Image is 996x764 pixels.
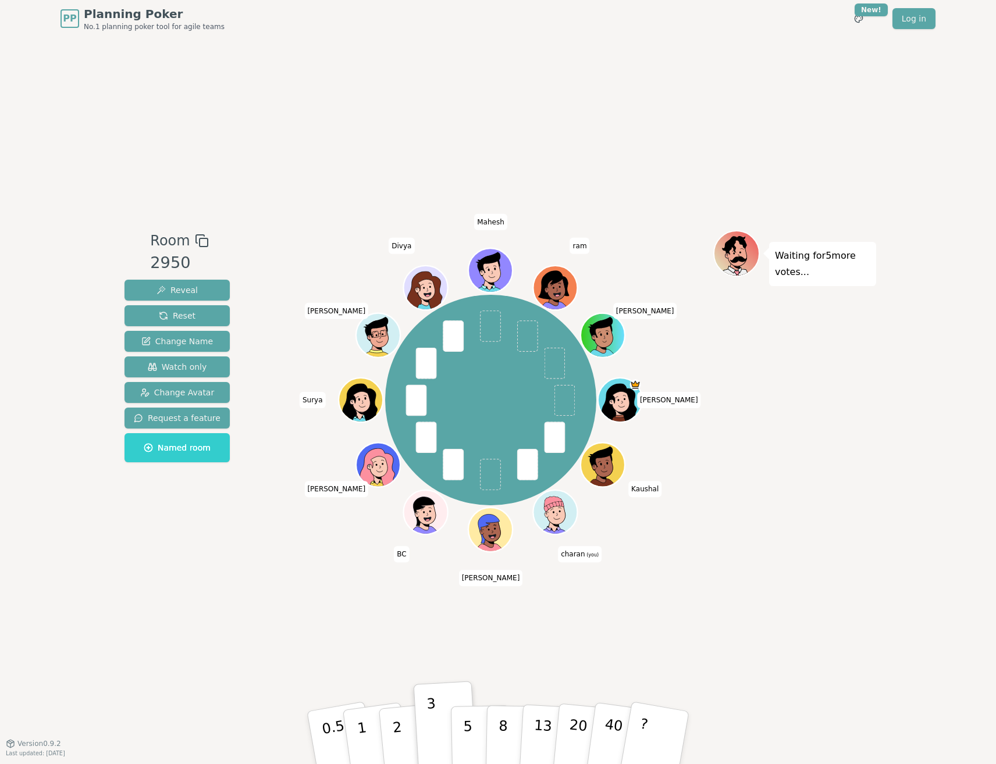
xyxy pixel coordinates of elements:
[159,310,195,322] span: Reset
[300,392,326,408] span: Click to change your name
[585,552,599,558] span: (you)
[141,335,213,347] span: Change Name
[459,570,523,586] span: Click to change your name
[156,284,198,296] span: Reveal
[63,12,76,26] span: PP
[304,303,368,319] span: Click to change your name
[304,481,368,497] span: Click to change your name
[124,382,230,403] button: Change Avatar
[426,695,439,759] p: 3
[848,8,869,29] button: New!
[150,230,190,251] span: Room
[389,238,414,254] span: Click to change your name
[6,750,65,756] span: Last updated: [DATE]
[17,739,61,748] span: Version 0.9.2
[124,356,230,377] button: Watch only
[892,8,935,29] a: Log in
[84,6,225,22] span: Planning Poker
[84,22,225,31] span: No.1 planning poker tool for agile teams
[558,546,602,562] span: Click to change your name
[628,481,661,497] span: Click to change your name
[140,387,215,398] span: Change Avatar
[124,433,230,462] button: Named room
[775,248,870,280] p: Waiting for 5 more votes...
[124,331,230,352] button: Change Name
[637,392,701,408] span: Click to change your name
[150,251,208,275] div: 2950
[6,739,61,748] button: Version0.9.2
[134,412,220,424] span: Request a feature
[570,238,590,254] span: Click to change your name
[144,442,211,454] span: Named room
[630,379,641,390] span: meghana is the host
[124,280,230,301] button: Reveal
[124,408,230,429] button: Request a feature
[61,6,225,31] a: PPPlanning PokerNo.1 planning poker tool for agile teams
[148,361,207,373] span: Watch only
[394,546,409,562] span: Click to change your name
[474,214,507,230] span: Click to change your name
[613,303,677,319] span: Click to change your name
[535,491,577,533] button: Click to change your avatar
[855,3,888,16] div: New!
[124,305,230,326] button: Reset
